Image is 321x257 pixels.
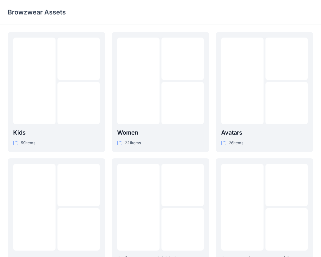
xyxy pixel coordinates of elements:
a: Kids59items [8,32,105,152]
p: 26 items [229,140,243,146]
p: 221 items [125,140,141,146]
p: Women [117,128,204,137]
a: Avatars26items [216,32,313,152]
p: Browzwear Assets [8,8,66,17]
p: Kids [13,128,100,137]
p: 59 items [21,140,35,146]
p: Avatars [221,128,308,137]
a: Women221items [112,32,209,152]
